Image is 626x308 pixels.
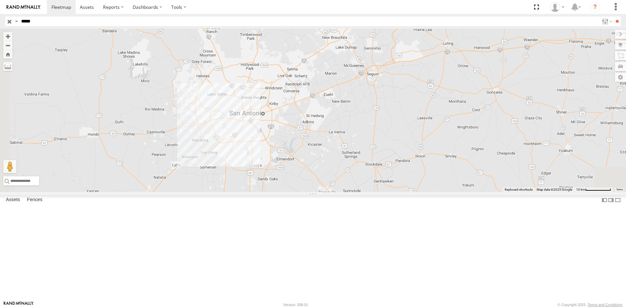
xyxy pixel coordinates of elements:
[574,187,613,192] button: Map Scale: 10 km per 75 pixels
[3,32,12,41] button: Zoom in
[3,41,12,50] button: Zoom out
[7,5,40,9] img: rand-logo.svg
[576,188,585,191] span: 10 km
[558,303,622,307] div: © Copyright 2025 -
[505,187,533,192] button: Keyboard shortcuts
[3,196,23,205] label: Assets
[601,195,608,205] label: Dock Summary Table to the Left
[608,195,614,205] label: Dock Summary Table to the Right
[615,73,626,82] label: Map Settings
[14,17,19,26] label: Search Query
[24,196,46,205] label: Fences
[616,188,623,191] a: Terms (opens in new tab)
[590,2,600,12] i: ?
[615,195,621,205] label: Hide Summary Table
[548,2,567,12] div: Carlos Ortiz
[3,62,12,71] label: Measure
[283,303,308,307] div: Version: 308.01
[537,188,572,191] span: Map data ©2025 Google
[4,301,34,308] a: Visit our Website
[599,17,613,26] label: Search Filter Options
[3,50,12,59] button: Zoom Home
[588,303,622,307] a: Terms and Conditions
[3,160,16,173] button: Drag Pegman onto the map to open Street View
